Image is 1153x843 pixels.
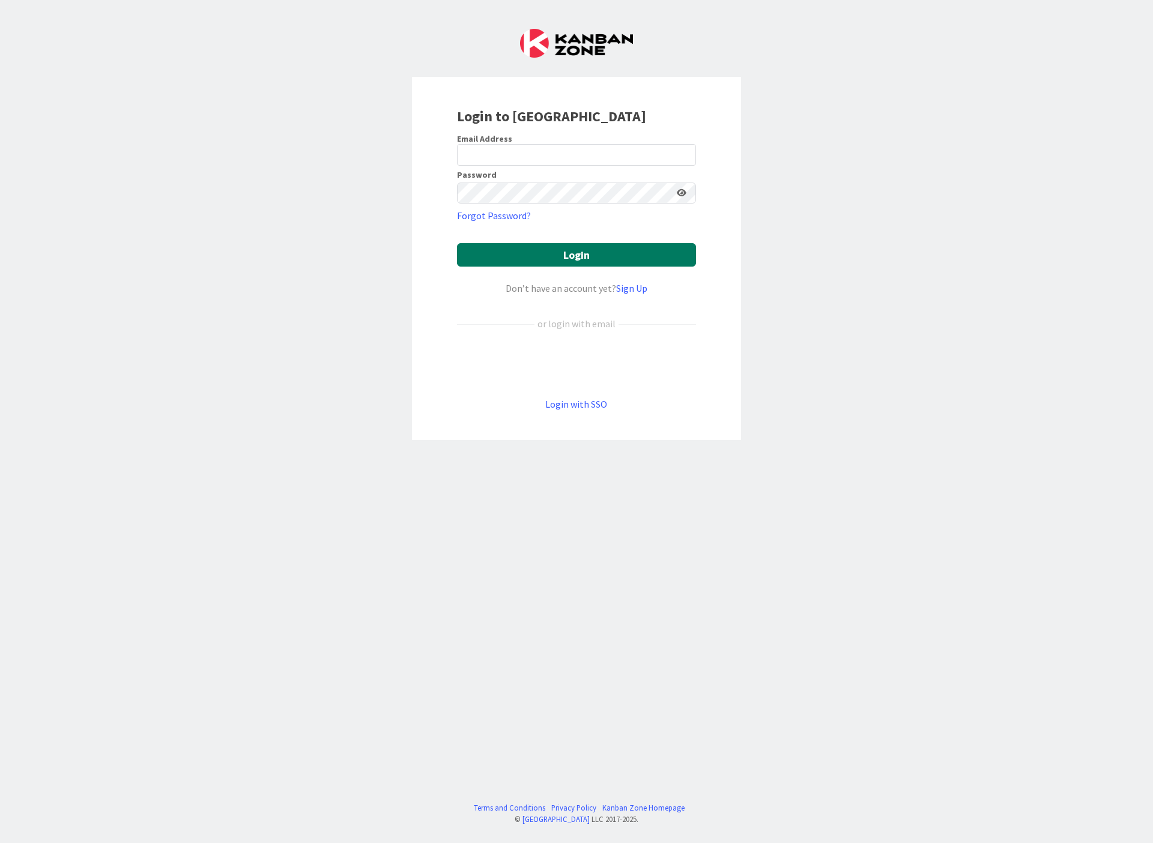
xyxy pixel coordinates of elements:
[546,398,608,410] a: Login with SSO
[457,107,646,125] b: Login to [GEOGRAPHIC_DATA]
[468,814,685,825] div: © LLC 2017- 2025 .
[552,802,597,814] a: Privacy Policy
[534,316,619,331] div: or login with email
[457,171,497,179] label: Password
[457,243,696,267] button: Login
[522,814,590,824] a: [GEOGRAPHIC_DATA]
[603,802,685,814] a: Kanban Zone Homepage
[457,208,531,223] a: Forgot Password?
[457,133,512,144] label: Email Address
[474,802,546,814] a: Terms and Conditions
[520,29,633,58] img: Kanban Zone
[457,281,696,295] div: Don’t have an account yet?
[616,282,647,294] a: Sign Up
[451,351,702,377] iframe: Sign in with Google Button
